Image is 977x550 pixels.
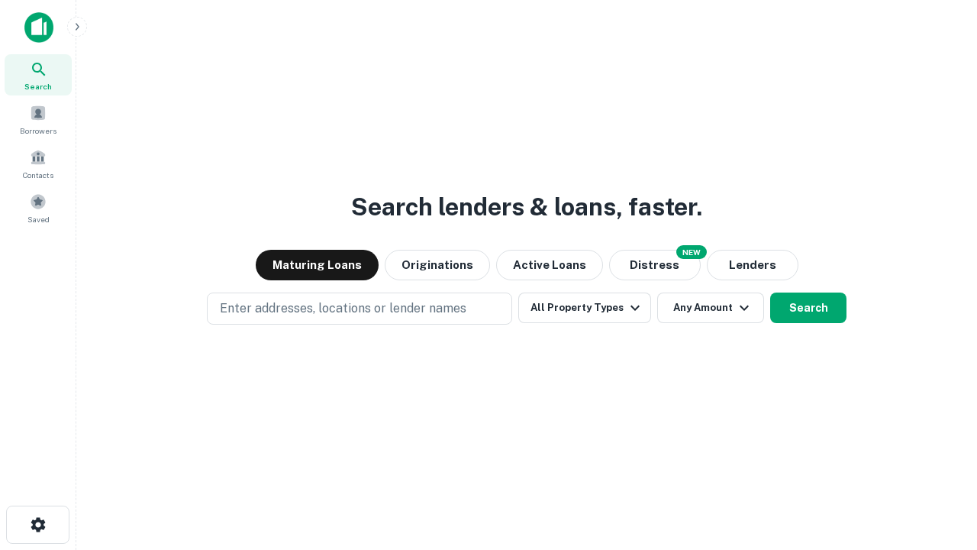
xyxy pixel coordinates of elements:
[5,99,72,140] a: Borrowers
[770,293,846,323] button: Search
[385,250,490,280] button: Originations
[518,293,651,323] button: All Property Types
[5,187,72,228] a: Saved
[24,12,53,43] img: capitalize-icon.png
[20,125,56,137] span: Borrowers
[24,80,52,92] span: Search
[220,299,466,318] p: Enter addresses, locations or lender names
[23,169,53,181] span: Contacts
[707,250,798,280] button: Lenders
[496,250,603,280] button: Active Loans
[609,250,701,280] button: Search distressed loans with lien and other non-mortgage details.
[657,293,764,323] button: Any Amount
[256,250,379,280] button: Maturing Loans
[676,245,707,259] div: NEW
[5,143,72,184] a: Contacts
[5,54,72,95] a: Search
[901,428,977,501] iframe: Chat Widget
[351,189,702,225] h3: Search lenders & loans, faster.
[207,293,512,325] button: Enter addresses, locations or lender names
[27,213,50,225] span: Saved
